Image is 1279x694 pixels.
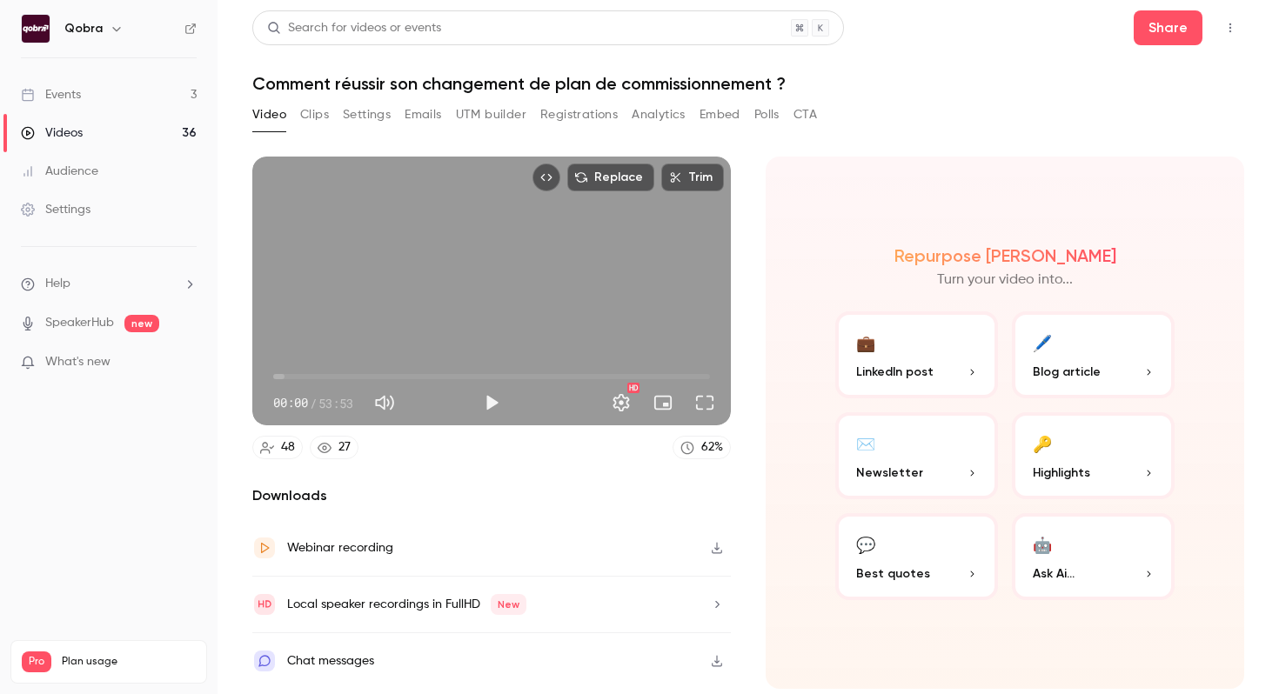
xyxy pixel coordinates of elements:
span: Newsletter [856,464,923,482]
span: Pro [22,651,51,672]
button: 🖊️Blog article [1012,311,1175,398]
button: Clips [300,101,329,129]
span: Best quotes [856,564,930,583]
a: 27 [310,436,358,459]
div: 🔑 [1033,430,1052,457]
div: Webinar recording [287,537,393,558]
h1: Comment réussir son changement de plan de commissionnement ? [252,73,1244,94]
div: 62 % [701,438,723,457]
span: New [491,594,526,615]
img: Qobra [22,15,50,43]
button: Emails [405,101,441,129]
button: ✉️Newsletter [835,412,998,499]
span: 53:53 [318,394,353,412]
span: What's new [45,353,110,371]
span: new [124,315,159,332]
button: Embed [700,101,740,129]
div: Videos [21,124,83,142]
div: 💬 [856,531,875,557]
div: Chat messages [287,651,374,671]
button: Top Bar Actions [1216,14,1244,42]
span: 00:00 [273,394,308,412]
button: Trim [661,163,724,191]
div: 48 [281,438,295,457]
div: ✉️ [856,430,875,457]
button: 💼LinkedIn post [835,311,998,398]
a: 62% [673,436,731,459]
div: 🤖 [1033,531,1052,557]
h2: Downloads [252,485,731,506]
button: Embed video [532,163,560,191]
div: 🖊️ [1033,329,1052,356]
p: Turn your video into... [937,270,1073,290]
button: Mute [367,385,402,420]
li: help-dropdown-opener [21,275,197,293]
div: 27 [338,438,351,457]
button: Video [252,101,286,129]
iframe: Noticeable Trigger [176,355,197,370]
div: HD [627,383,639,393]
div: Audience [21,163,98,180]
span: Ask Ai... [1033,564,1075,583]
span: LinkedIn post [856,363,934,381]
button: Share [1134,10,1202,45]
div: Events [21,86,81,103]
a: 48 [252,436,303,459]
span: Help [45,275,70,293]
button: Polls [754,101,780,129]
h2: Repurpose [PERSON_NAME] [894,245,1116,266]
button: Full screen [687,385,722,420]
button: Turn on miniplayer [646,385,680,420]
div: 00:00 [273,394,353,412]
div: Settings [21,201,90,218]
a: SpeakerHub [45,314,114,332]
button: Play [474,385,509,420]
button: Settings [343,101,391,129]
button: CTA [794,101,817,129]
span: / [310,394,317,412]
span: Highlights [1033,464,1090,482]
button: Replace [567,163,654,191]
span: Plan usage [62,655,196,669]
button: Settings [604,385,639,420]
button: Analytics [632,101,686,129]
button: 🤖Ask Ai... [1012,513,1175,600]
div: 💼 [856,329,875,356]
span: Blog article [1033,363,1101,381]
button: Registrations [540,101,618,129]
div: Local speaker recordings in FullHD [287,594,526,615]
button: 💬Best quotes [835,513,998,600]
button: UTM builder [456,101,526,129]
div: Search for videos or events [267,19,441,37]
h6: Qobra [64,20,103,37]
button: 🔑Highlights [1012,412,1175,499]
